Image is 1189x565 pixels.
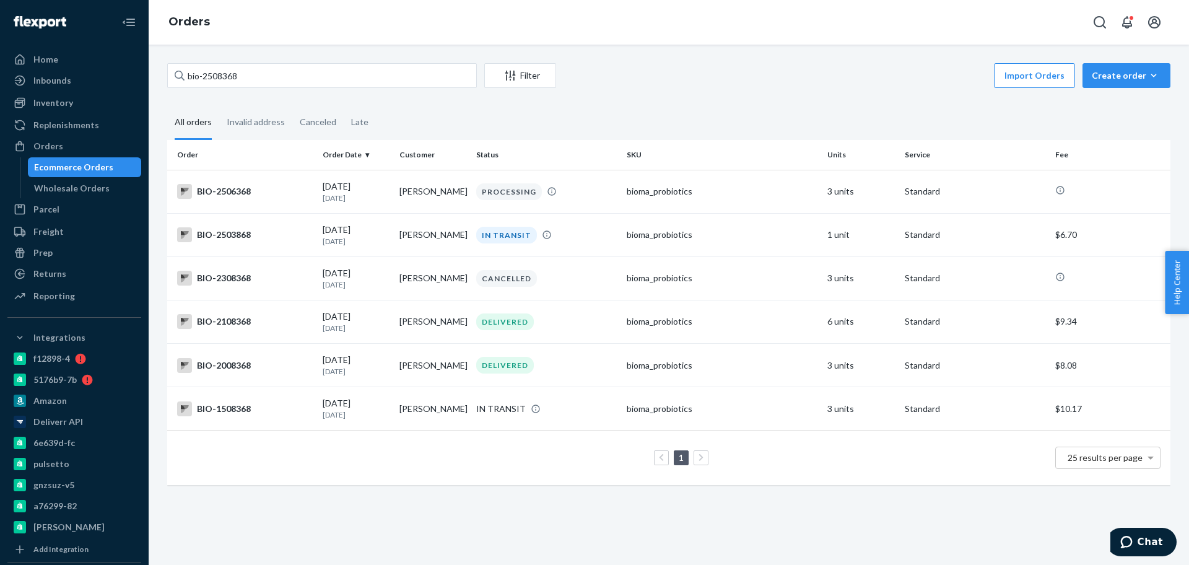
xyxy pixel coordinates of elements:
[1110,528,1177,559] iframe: Opens a widget where you can chat to one of our agents
[34,182,110,195] div: Wholesale Orders
[7,328,141,348] button: Integrations
[33,203,59,216] div: Parcel
[394,387,471,431] td: [PERSON_NAME]
[7,243,141,263] a: Prep
[323,366,390,377] p: [DATE]
[168,15,210,28] a: Orders
[7,222,141,242] a: Freight
[1050,344,1170,387] td: $8.08
[177,358,313,373] div: BIO-2008368
[394,213,471,256] td: [PERSON_NAME]
[323,354,390,377] div: [DATE]
[177,401,313,416] div: BIO-1508368
[33,97,73,109] div: Inventory
[33,395,67,407] div: Amazon
[33,353,70,365] div: f12898-4
[318,140,394,170] th: Order Date
[177,227,313,242] div: BIO-2503868
[471,140,622,170] th: Status
[323,193,390,203] p: [DATE]
[1050,300,1170,343] td: $9.34
[7,349,141,369] a: f12898-4
[476,227,537,243] div: IN TRANSIT
[323,224,390,247] div: [DATE]
[323,180,390,203] div: [DATE]
[7,496,141,516] a: a76299-82
[33,74,71,87] div: Inbounds
[905,229,1045,241] p: Standard
[627,272,817,284] div: bioma_probiotics
[33,544,89,554] div: Add Integration
[1068,452,1143,463] span: 25 results per page
[33,226,64,238] div: Freight
[822,256,899,300] td: 3 units
[7,264,141,284] a: Returns
[7,199,141,219] a: Parcel
[323,267,390,290] div: [DATE]
[34,161,113,173] div: Ecommerce Orders
[300,106,336,138] div: Canceled
[7,454,141,474] a: pulsetto
[351,106,368,138] div: Late
[167,63,477,88] input: Search orders
[33,416,83,428] div: Deliverr API
[1115,10,1139,35] button: Open notifications
[323,410,390,420] p: [DATE]
[905,272,1045,284] p: Standard
[227,106,285,138] div: Invalid address
[7,286,141,306] a: Reporting
[7,136,141,156] a: Orders
[822,213,899,256] td: 1 unit
[33,331,85,344] div: Integrations
[33,479,74,491] div: gnzsuz-v5
[394,170,471,213] td: [PERSON_NAME]
[399,149,466,160] div: Customer
[33,500,77,512] div: a76299-82
[116,10,141,35] button: Close Navigation
[822,387,899,431] td: 3 units
[33,53,58,66] div: Home
[7,433,141,453] a: 6e639d-fc
[177,184,313,199] div: BIO-2506368
[627,403,817,415] div: bioma_probiotics
[994,63,1075,88] button: Import Orders
[323,323,390,333] p: [DATE]
[905,315,1045,328] p: Standard
[7,475,141,495] a: gnzsuz-v5
[822,300,899,343] td: 6 units
[33,119,99,131] div: Replenishments
[476,313,534,330] div: DELIVERED
[159,4,220,40] ol: breadcrumbs
[1050,140,1170,170] th: Fee
[7,517,141,537] a: [PERSON_NAME]
[485,69,555,82] div: Filter
[476,270,537,287] div: CANCELLED
[177,271,313,286] div: BIO-2308368
[323,279,390,290] p: [DATE]
[476,357,534,374] div: DELIVERED
[7,93,141,113] a: Inventory
[394,344,471,387] td: [PERSON_NAME]
[627,315,817,328] div: bioma_probiotics
[905,185,1045,198] p: Standard
[33,140,63,152] div: Orders
[394,300,471,343] td: [PERSON_NAME]
[905,403,1045,415] p: Standard
[7,50,141,69] a: Home
[822,140,899,170] th: Units
[323,236,390,247] p: [DATE]
[7,115,141,135] a: Replenishments
[7,370,141,390] a: 5176b9-7b
[905,359,1045,372] p: Standard
[33,268,66,280] div: Returns
[7,412,141,432] a: Deliverr API
[676,452,686,463] a: Page 1 is your current page
[28,178,142,198] a: Wholesale Orders
[394,256,471,300] td: [PERSON_NAME]
[627,185,817,198] div: bioma_probiotics
[627,359,817,372] div: bioma_probiotics
[1165,251,1189,314] button: Help Center
[900,140,1050,170] th: Service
